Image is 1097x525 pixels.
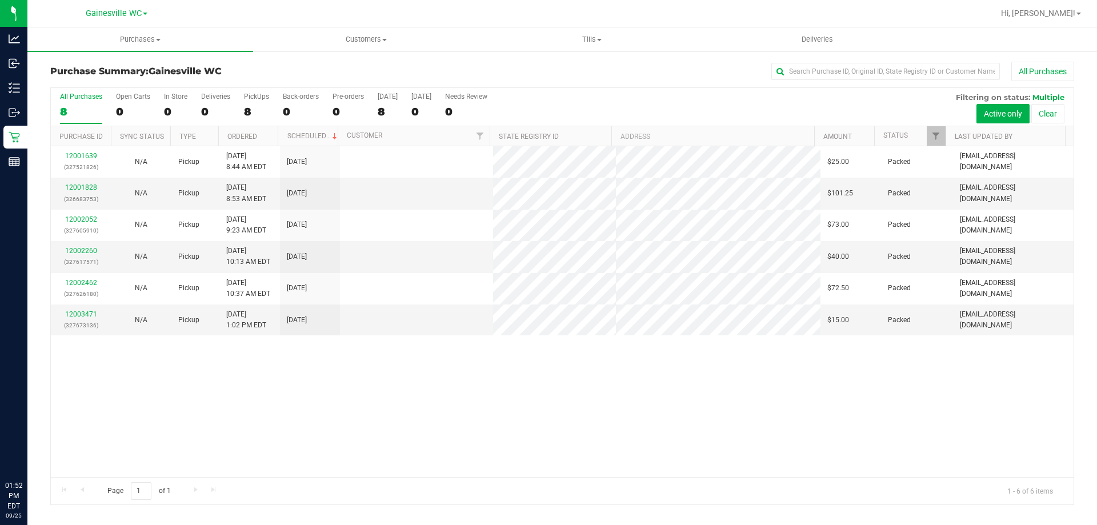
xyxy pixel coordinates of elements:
iframe: Resource center [11,434,46,468]
p: (327626180) [58,288,104,299]
div: Needs Review [445,93,487,101]
span: Deliveries [786,34,848,45]
div: Deliveries [201,93,230,101]
a: Amount [823,133,852,141]
inline-svg: Analytics [9,33,20,45]
span: [DATE] [287,188,307,199]
span: Not Applicable [135,284,147,292]
span: [DATE] [287,251,307,262]
a: Customers [253,27,479,51]
div: 8 [244,105,269,118]
span: Packed [888,188,911,199]
a: Type [179,133,196,141]
span: Pickup [178,283,199,294]
a: Ordered [227,133,257,141]
th: Address [611,126,814,146]
a: 12002260 [65,247,97,255]
input: Search Purchase ID, Original ID, State Registry ID or Customer Name... [771,63,1000,80]
span: Gainesville WC [86,9,142,18]
p: (327673136) [58,320,104,331]
span: [DATE] 10:13 AM EDT [226,246,270,267]
span: $40.00 [827,251,849,262]
inline-svg: Reports [9,156,20,167]
button: N/A [135,283,147,294]
span: Gainesville WC [149,66,222,77]
span: Packed [888,283,911,294]
button: N/A [135,188,147,199]
span: Pickup [178,188,199,199]
div: [DATE] [411,93,431,101]
a: Purchases [27,27,253,51]
input: 1 [131,482,151,500]
span: Page of 1 [98,482,180,500]
a: Last Updated By [955,133,1012,141]
div: Open Carts [116,93,150,101]
span: [EMAIL_ADDRESS][DOMAIN_NAME] [960,246,1067,267]
span: Pickup [178,315,199,326]
a: Filter [927,126,946,146]
span: [DATE] 8:53 AM EDT [226,182,266,204]
div: In Store [164,93,187,101]
div: Pre-orders [333,93,364,101]
span: [EMAIL_ADDRESS][DOMAIN_NAME] [960,309,1067,331]
inline-svg: Inbound [9,58,20,69]
a: 12003471 [65,310,97,318]
span: Pickup [178,251,199,262]
span: [DATE] [287,219,307,230]
div: 8 [378,105,398,118]
span: [EMAIL_ADDRESS][DOMAIN_NAME] [960,151,1067,173]
a: 12001639 [65,152,97,160]
a: Deliveries [704,27,930,51]
span: Filtering on status: [956,93,1030,102]
p: 01:52 PM EDT [5,480,22,511]
span: [DATE] 10:37 AM EDT [226,278,270,299]
span: [DATE] [287,315,307,326]
inline-svg: Outbound [9,107,20,118]
inline-svg: Retail [9,131,20,143]
span: Packed [888,219,911,230]
p: (327617571) [58,257,104,267]
button: N/A [135,157,147,167]
span: [EMAIL_ADDRESS][DOMAIN_NAME] [960,182,1067,204]
a: Purchase ID [59,133,103,141]
a: 12002462 [65,279,97,287]
a: Status [883,131,908,139]
div: [DATE] [378,93,398,101]
span: [DATE] [287,283,307,294]
button: Clear [1031,104,1064,123]
div: 0 [164,105,187,118]
span: [DATE] [287,157,307,167]
h3: Purchase Summary: [50,66,391,77]
span: Purchases [27,34,253,45]
span: Not Applicable [135,158,147,166]
p: (327605910) [58,225,104,236]
span: Hi, [PERSON_NAME]! [1001,9,1075,18]
p: (326683753) [58,194,104,205]
div: 8 [60,105,102,118]
div: Back-orders [283,93,319,101]
div: 0 [201,105,230,118]
div: 0 [445,105,487,118]
span: Not Applicable [135,253,147,261]
p: 09/25 [5,511,22,520]
span: Pickup [178,219,199,230]
inline-svg: Inventory [9,82,20,94]
a: Scheduled [287,132,339,140]
span: Tills [479,34,704,45]
span: Not Applicable [135,316,147,324]
div: All Purchases [60,93,102,101]
div: 0 [333,105,364,118]
a: State Registry ID [499,133,559,141]
div: 0 [283,105,319,118]
a: Filter [471,126,490,146]
span: Multiple [1032,93,1064,102]
div: PickUps [244,93,269,101]
button: Active only [976,104,1030,123]
span: Packed [888,157,911,167]
span: $72.50 [827,283,849,294]
span: $73.00 [827,219,849,230]
span: 1 - 6 of 6 items [998,482,1062,499]
span: Not Applicable [135,221,147,229]
button: All Purchases [1011,62,1074,81]
button: N/A [135,315,147,326]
